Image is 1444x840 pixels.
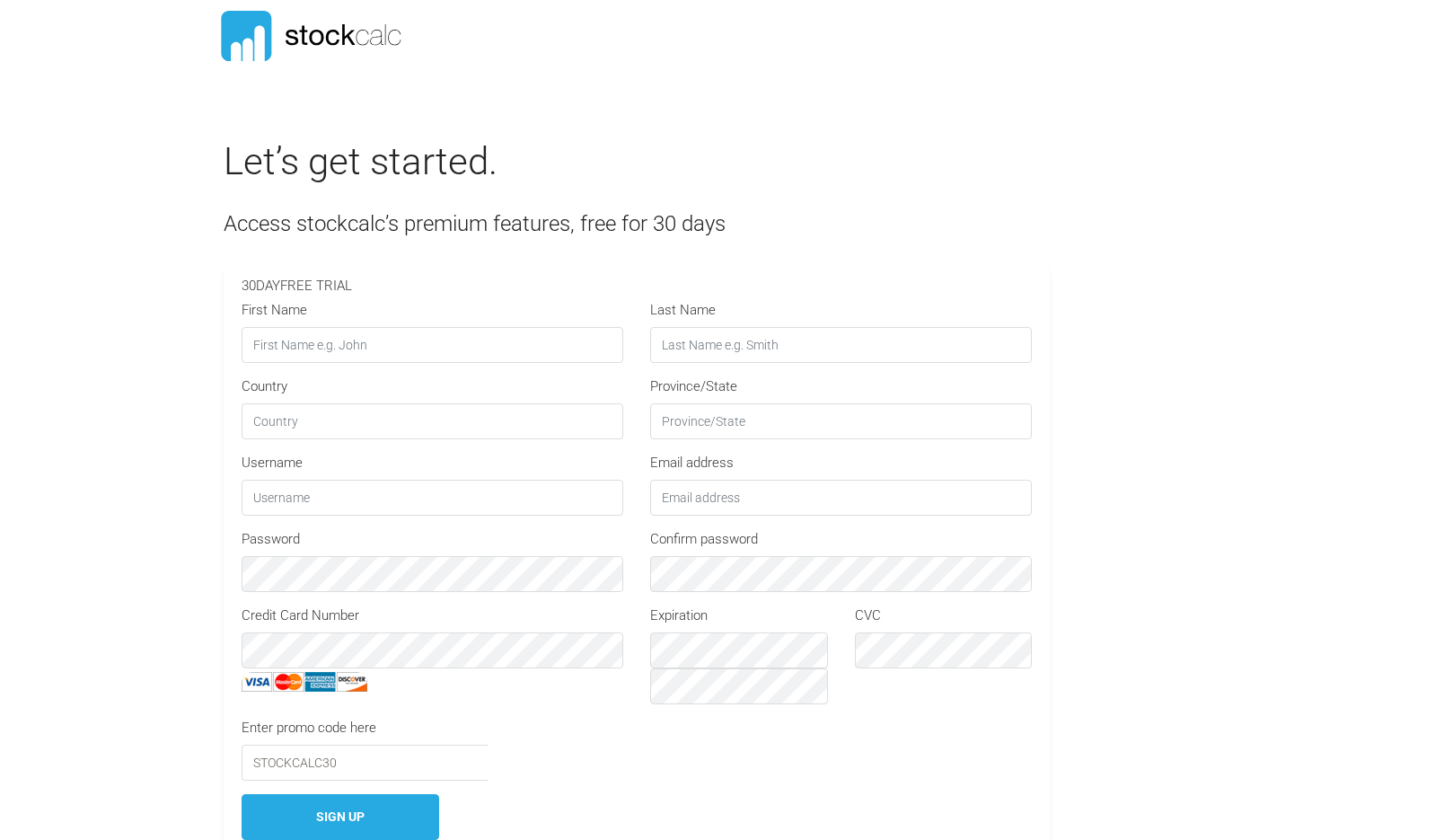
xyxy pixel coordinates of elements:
[650,453,734,473] label: Email address
[242,794,439,840] button: Sign Up
[242,718,376,738] label: Enter promo code here
[280,278,352,294] span: FREE TRIAL
[650,529,758,550] label: Confirm password
[242,480,623,516] input: Username
[242,278,256,294] span: 30
[242,403,623,439] input: Country
[224,211,1050,237] h4: Access stockcalc’s premium features, free for 30 days
[242,453,303,473] label: Username
[650,403,1032,439] input: Province/State
[650,327,1032,363] input: Last Name e.g. Smith
[242,606,359,626] label: Credit Card Number
[242,672,367,692] img: CC_icons.png
[224,139,1050,184] h2: Let’s get started.
[650,480,1032,516] input: Email address
[242,376,287,397] label: Country
[855,606,881,626] label: CVC
[650,606,708,626] label: Expiration
[242,327,623,363] input: First Name e.g. John
[256,278,280,294] span: DAY
[650,376,737,397] label: Province/State
[242,300,307,321] label: First Name
[242,529,300,550] label: Password
[650,300,716,321] label: Last Name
